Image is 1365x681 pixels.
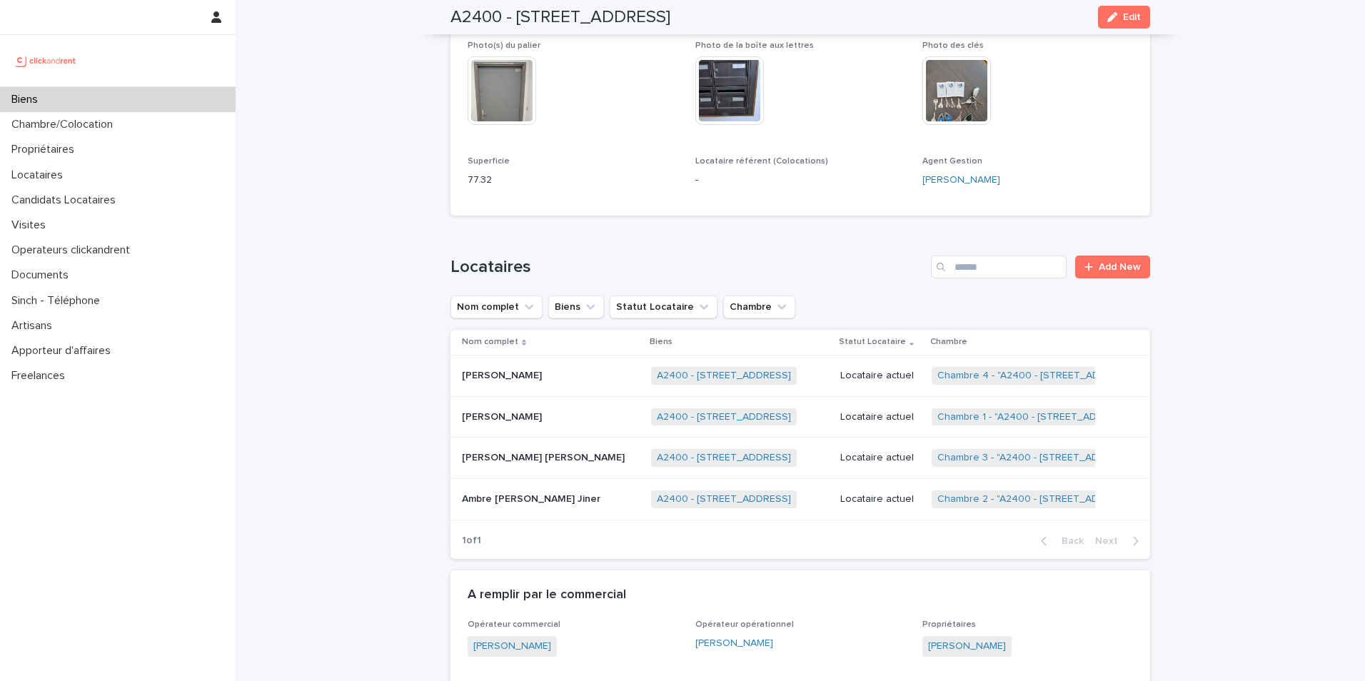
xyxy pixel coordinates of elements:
button: Biens [548,296,604,318]
a: Chambre 4 - "A2400 - [STREET_ADDRESS]" [937,370,1138,382]
tr: [PERSON_NAME][PERSON_NAME] A2400 - [STREET_ADDRESS] Locataire actuelChambre 1 - "A2400 - [STREET_... [450,396,1150,438]
a: Chambre 1 - "A2400 - [STREET_ADDRESS]" [937,411,1135,423]
p: [PERSON_NAME] [462,367,545,382]
p: Visites [6,218,57,232]
p: Locataire actuel [840,411,921,423]
span: Superficie [468,157,510,166]
a: A2400 - [STREET_ADDRESS] [657,411,791,423]
a: [PERSON_NAME] [695,636,773,651]
p: Artisans [6,319,64,333]
p: Locataire actuel [840,493,921,505]
p: Biens [6,93,49,106]
p: Sinch - Téléphone [6,294,111,308]
p: [PERSON_NAME] [462,408,545,423]
button: Chambre [723,296,795,318]
p: Documents [6,268,80,282]
tr: Ambre [PERSON_NAME] JinerAmbre [PERSON_NAME] Jiner A2400 - [STREET_ADDRESS] Locataire actuelChamb... [450,479,1150,520]
a: [PERSON_NAME] [928,639,1006,654]
a: [PERSON_NAME] [473,639,551,654]
p: - [695,173,906,188]
p: Apporteur d'affaires [6,344,122,358]
tr: [PERSON_NAME] [PERSON_NAME][PERSON_NAME] [PERSON_NAME] A2400 - [STREET_ADDRESS] Locataire actuelC... [450,438,1150,479]
span: Opérateur opérationnel [695,620,794,629]
a: A2400 - [STREET_ADDRESS] [657,452,791,464]
tr: [PERSON_NAME][PERSON_NAME] A2400 - [STREET_ADDRESS] Locataire actuelChambre 4 - "A2400 - [STREET_... [450,355,1150,396]
p: Chambre [930,334,967,350]
h2: A remplir par le commercial [468,587,626,603]
p: Candidats Locataires [6,193,127,207]
span: Agent Gestion [922,157,982,166]
p: Locataires [6,168,74,182]
a: A2400 - [STREET_ADDRESS] [657,493,791,505]
button: Next [1089,535,1150,548]
span: Locataire référent (Colocations) [695,157,828,166]
img: UCB0brd3T0yccxBKYDjQ [11,46,81,75]
a: Chambre 2 - "A2400 - [STREET_ADDRESS]" [937,493,1137,505]
span: Photo de la boîte aux lettres [695,41,814,50]
span: Add New [1099,262,1141,272]
span: Propriétaires [922,620,976,629]
p: Biens [650,334,673,350]
p: Propriétaires [6,143,86,156]
button: Edit [1098,6,1150,29]
span: Photo(s) du palier [468,41,540,50]
span: Edit [1123,12,1141,22]
p: Locataire actuel [840,452,921,464]
button: Statut Locataire [610,296,717,318]
span: Next [1095,536,1127,546]
span: Back [1053,536,1084,546]
p: 77.32 [468,173,678,188]
p: Adéla Océane Stella Léana Palermo-halim [462,449,628,464]
h2: A2400 - [STREET_ADDRESS] [450,7,670,28]
p: Chambre/Colocation [6,118,124,131]
p: 1 of 1 [450,523,493,558]
p: Freelances [6,369,76,383]
p: Nom complet [462,334,518,350]
a: [PERSON_NAME] [922,173,1000,188]
p: Operateurs clickandrent [6,243,141,257]
p: Locataire actuel [840,370,921,382]
a: A2400 - [STREET_ADDRESS] [657,370,791,382]
button: Nom complet [450,296,543,318]
input: Search [931,256,1067,278]
p: Ambre [PERSON_NAME] Jiner [462,490,603,505]
p: Statut Locataire [839,334,906,350]
span: Photo des clés [922,41,984,50]
a: Add New [1075,256,1150,278]
span: Opérateur commercial [468,620,560,629]
button: Back [1029,535,1089,548]
h1: Locataires [450,257,925,278]
a: Chambre 3 - "A2400 - [STREET_ADDRESS]" [937,452,1137,464]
